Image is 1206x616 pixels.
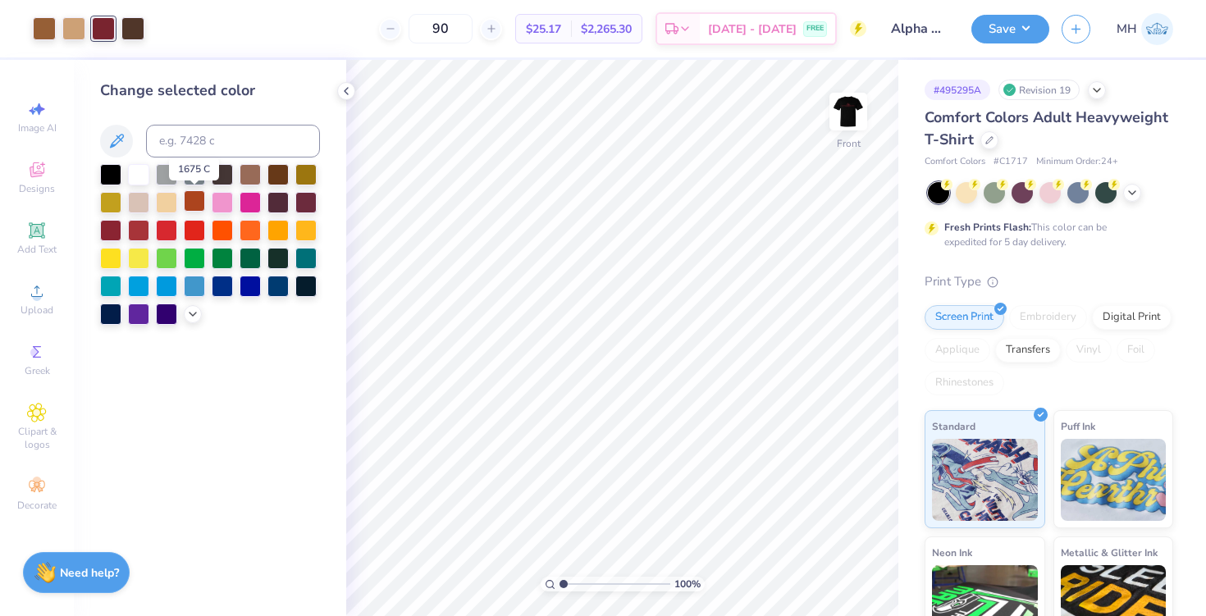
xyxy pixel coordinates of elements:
div: Rhinestones [925,371,1004,395]
input: e.g. 7428 c [146,125,320,157]
img: Standard [932,439,1038,521]
div: Embroidery [1009,305,1087,330]
span: Neon Ink [932,544,972,561]
span: 100 % [674,577,701,591]
div: # 495295A [925,80,990,100]
span: Minimum Order: 24 + [1036,155,1118,169]
a: MH [1117,13,1173,45]
div: Foil [1117,338,1155,363]
span: # C1717 [994,155,1028,169]
div: Print Type [925,272,1173,291]
strong: Fresh Prints Flash: [944,221,1031,234]
div: This color can be expedited for 5 day delivery. [944,220,1146,249]
strong: Need help? [60,565,119,581]
span: Image AI [18,121,57,135]
span: Puff Ink [1061,418,1095,435]
div: Front [837,136,861,151]
img: Puff Ink [1061,439,1167,521]
span: Upload [21,303,53,317]
span: Comfort Colors Adult Heavyweight T-Shirt [925,107,1168,149]
span: Comfort Colors [925,155,985,169]
span: Clipart & logos [8,425,66,451]
span: $2,265.30 [581,21,632,38]
div: Vinyl [1066,338,1112,363]
span: Decorate [17,499,57,512]
span: Greek [25,364,50,377]
div: Digital Print [1092,305,1172,330]
span: $25.17 [526,21,561,38]
span: MH [1117,20,1137,39]
span: Standard [932,418,975,435]
input: – – [409,14,473,43]
div: 1675 C [169,157,219,180]
div: Applique [925,338,990,363]
span: Add Text [17,243,57,256]
div: Transfers [995,338,1061,363]
span: Metallic & Glitter Ink [1061,544,1158,561]
span: [DATE] - [DATE] [708,21,797,38]
span: FREE [806,23,824,34]
button: Save [971,15,1049,43]
div: Change selected color [100,80,320,102]
img: Mitra Hegde [1141,13,1173,45]
input: Untitled Design [879,12,959,45]
span: Designs [19,182,55,195]
div: Screen Print [925,305,1004,330]
img: Front [832,95,865,128]
div: Revision 19 [998,80,1080,100]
